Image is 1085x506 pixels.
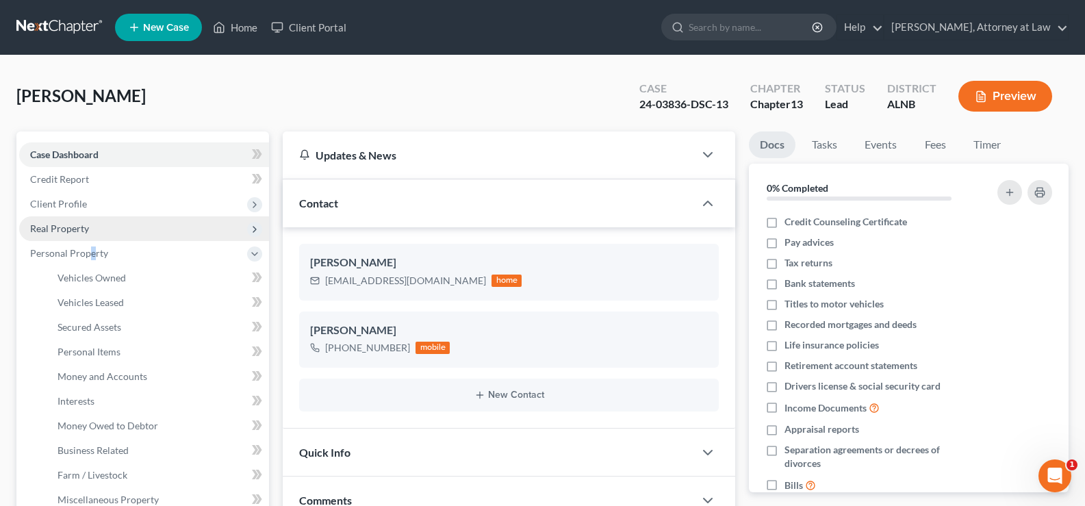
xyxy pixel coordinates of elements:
[325,274,486,288] div: [EMAIL_ADDRESS][DOMAIN_NAME]
[887,81,936,97] div: District
[58,346,120,357] span: Personal Items
[749,131,795,158] a: Docs
[784,215,907,229] span: Credit Counseling Certificate
[47,290,269,315] a: Vehicles Leased
[58,272,126,283] span: Vehicles Owned
[784,297,884,311] span: Titles to motor vehicles
[58,321,121,333] span: Secured Assets
[310,255,708,271] div: [PERSON_NAME]
[767,182,828,194] strong: 0% Completed
[689,14,814,40] input: Search by name...
[784,359,917,372] span: Retirement account statements
[143,23,189,33] span: New Case
[854,131,908,158] a: Events
[47,463,269,488] a: Farm / Livestock
[30,198,87,210] span: Client Profile
[58,420,158,431] span: Money Owed to Debtor
[16,86,146,105] span: [PERSON_NAME]
[825,81,865,97] div: Status
[913,131,957,158] a: Fees
[58,469,127,481] span: Farm / Livestock
[299,446,350,459] span: Quick Info
[206,15,264,40] a: Home
[837,15,883,40] a: Help
[310,390,708,401] button: New Contact
[30,149,99,160] span: Case Dashboard
[801,131,848,158] a: Tasks
[784,256,832,270] span: Tax returns
[887,97,936,112] div: ALNB
[791,97,803,110] span: 13
[416,342,450,354] div: mobile
[784,401,867,415] span: Income Documents
[30,173,89,185] span: Credit Report
[750,81,803,97] div: Chapter
[784,379,941,393] span: Drivers license & social security card
[784,236,834,249] span: Pay advices
[784,338,879,352] span: Life insurance policies
[310,322,708,339] div: [PERSON_NAME]
[750,97,803,112] div: Chapter
[58,395,94,407] span: Interests
[784,443,977,470] span: Separation agreements or decrees of divorces
[1067,459,1077,470] span: 1
[58,296,124,308] span: Vehicles Leased
[1038,459,1071,492] iframe: Intercom live chat
[325,341,410,355] div: [PHONE_NUMBER]
[58,444,129,456] span: Business Related
[47,315,269,340] a: Secured Assets
[47,266,269,290] a: Vehicles Owned
[784,318,917,331] span: Recorded mortgages and deeds
[962,131,1012,158] a: Timer
[47,438,269,463] a: Business Related
[47,389,269,414] a: Interests
[30,247,108,259] span: Personal Property
[784,277,855,290] span: Bank statements
[58,370,147,382] span: Money and Accounts
[58,494,159,505] span: Miscellaneous Property
[784,479,803,492] span: Bills
[47,414,269,438] a: Money Owed to Debtor
[825,97,865,112] div: Lead
[784,422,859,436] span: Appraisal reports
[299,148,678,162] div: Updates & News
[30,223,89,234] span: Real Property
[884,15,1068,40] a: [PERSON_NAME], Attorney at Law
[19,167,269,192] a: Credit Report
[264,15,353,40] a: Client Portal
[47,340,269,364] a: Personal Items
[958,81,1052,112] button: Preview
[492,275,522,287] div: home
[639,81,728,97] div: Case
[19,142,269,167] a: Case Dashboard
[47,364,269,389] a: Money and Accounts
[299,197,338,210] span: Contact
[639,97,728,112] div: 24-03836-DSC-13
